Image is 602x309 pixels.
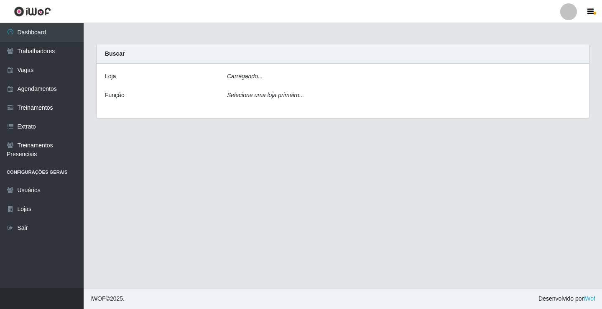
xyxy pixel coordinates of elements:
[227,73,263,80] i: Carregando...
[538,294,595,303] span: Desenvolvido por
[227,92,304,98] i: Selecione uma loja primeiro...
[90,294,125,303] span: © 2025 .
[105,72,116,81] label: Loja
[105,91,125,100] label: Função
[105,50,125,57] strong: Buscar
[90,295,106,302] span: IWOF
[584,295,595,302] a: iWof
[14,6,51,17] img: CoreUI Logo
